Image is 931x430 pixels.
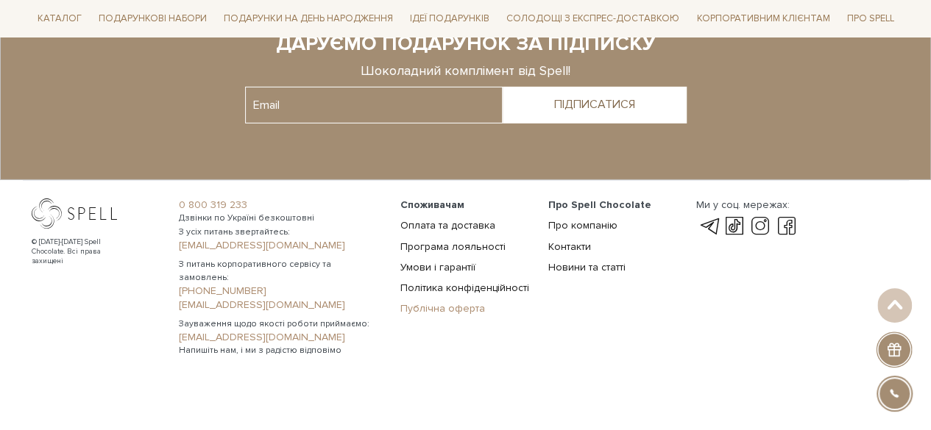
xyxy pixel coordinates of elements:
[179,284,383,298] a: [PHONE_NUMBER]
[695,198,799,212] div: Ми у соц. мережах:
[548,219,617,232] a: Про компанію
[400,198,464,211] span: Споживачам
[179,344,383,357] span: Напишіть нам, і ми з радістю відповімо
[404,7,495,30] a: Ідеї подарунків
[500,6,685,31] a: Солодощі з експрес-доставкою
[548,261,626,273] a: Новини та статті
[179,258,383,284] span: З питань корпоративного сервісу та замовлень:
[400,240,506,253] a: Програма лояльності
[179,226,383,239] span: З усіх питань звертайтесь:
[179,318,383,331] span: Зауваження щодо якості роботи приймаємо:
[179,239,383,252] a: [EMAIL_ADDRESS][DOMAIN_NAME]
[548,198,651,211] span: Про Spell Chocolate
[179,198,383,212] a: 0 800 319 233
[722,218,747,235] a: tik-tok
[179,331,383,344] a: [EMAIL_ADDRESS][DOMAIN_NAME]
[218,7,399,30] a: Подарунки на День народження
[774,218,799,235] a: facebook
[179,212,383,225] span: Дзвінки по Україні безкоштовні
[690,7,835,30] a: Корпоративним клієнтам
[93,7,213,30] a: Подарункові набори
[400,261,475,273] a: Умови і гарантії
[548,240,591,253] a: Контакти
[179,298,383,312] a: [EMAIL_ADDRESS][DOMAIN_NAME]
[840,7,899,30] a: Про Spell
[32,7,88,30] a: Каталог
[695,218,721,235] a: telegram
[32,237,131,266] div: © [DATE]-[DATE] Spell Chocolate. Всі права захищені
[748,218,773,235] a: instagram
[400,219,495,232] a: Оплата та доставка
[400,302,485,315] a: Публічна оферта
[400,282,529,294] a: Політика конфіденційності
